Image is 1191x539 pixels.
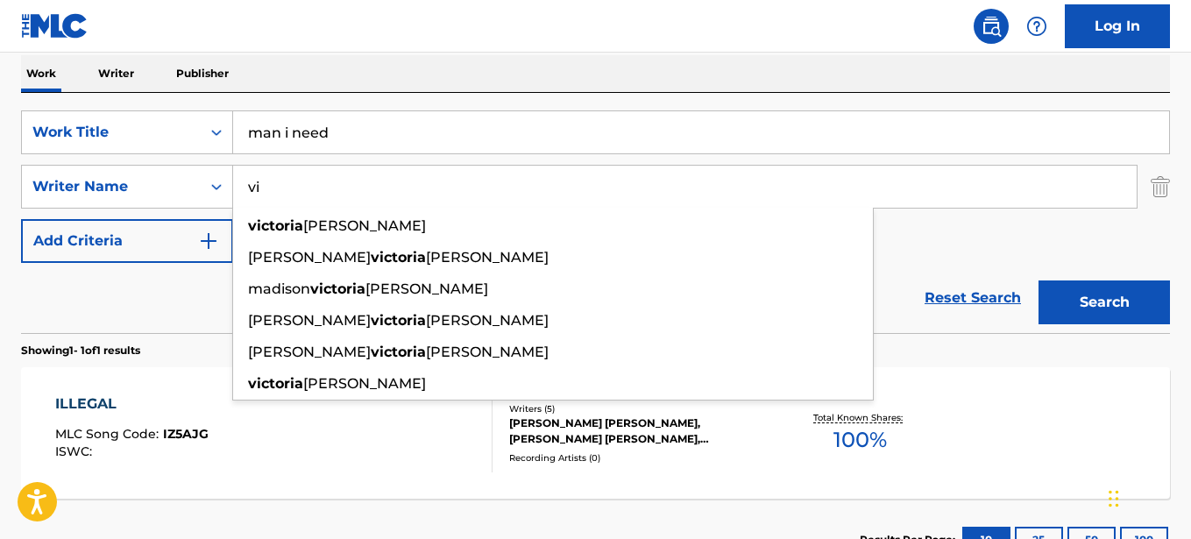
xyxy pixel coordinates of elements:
[833,424,887,456] span: 100 %
[1109,472,1119,525] div: Drag
[248,217,303,234] strong: victoria
[248,249,371,266] span: [PERSON_NAME]
[21,55,61,92] p: Work
[974,9,1009,44] a: Public Search
[1039,280,1170,324] button: Search
[426,249,549,266] span: [PERSON_NAME]
[1019,9,1054,44] div: Help
[198,230,219,252] img: 9d2ae6d4665cec9f34b9.svg
[1103,455,1191,539] iframe: Chat Widget
[916,279,1030,317] a: Reset Search
[21,343,140,358] p: Showing 1 - 1 of 1 results
[1151,165,1170,209] img: Delete Criterion
[1065,4,1170,48] a: Log In
[303,217,426,234] span: [PERSON_NAME]
[55,443,96,459] span: ISWC :
[32,176,190,197] div: Writer Name
[55,426,163,442] span: MLC Song Code :
[1026,16,1047,37] img: help
[981,16,1002,37] img: search
[365,280,488,297] span: [PERSON_NAME]
[55,394,209,415] div: ILLEGAL
[813,411,907,424] p: Total Known Shares:
[32,122,190,143] div: Work Title
[248,280,310,297] span: madison
[93,55,139,92] p: Writer
[509,451,765,465] div: Recording Artists ( 0 )
[21,110,1170,333] form: Search Form
[426,312,549,329] span: [PERSON_NAME]
[371,249,426,266] strong: victoria
[171,55,234,92] p: Publisher
[426,344,549,360] span: [PERSON_NAME]
[248,312,371,329] span: [PERSON_NAME]
[371,312,426,329] strong: victoria
[21,367,1170,499] a: ILLEGALMLC Song Code:IZ5AJGISWC:Writers (5)[PERSON_NAME] [PERSON_NAME], [PERSON_NAME] [PERSON_NAM...
[303,375,426,392] span: [PERSON_NAME]
[163,426,209,442] span: IZ5AJG
[21,13,89,39] img: MLC Logo
[248,375,303,392] strong: victoria
[509,402,765,415] div: Writers ( 5 )
[509,415,765,447] div: [PERSON_NAME] [PERSON_NAME], [PERSON_NAME] [PERSON_NAME], [PERSON_NAME], [PERSON_NAME]
[248,344,371,360] span: [PERSON_NAME]
[371,344,426,360] strong: victoria
[21,219,233,263] button: Add Criteria
[310,280,365,297] strong: victoria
